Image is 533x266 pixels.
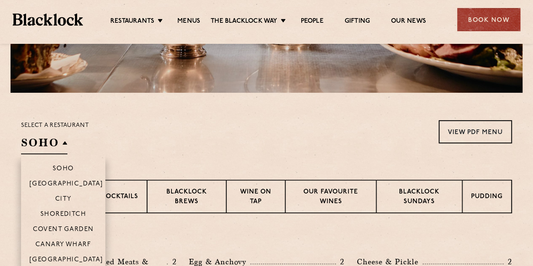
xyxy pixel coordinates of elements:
[33,226,94,234] p: Covent Garden
[101,192,138,203] p: Cocktails
[29,180,103,189] p: [GEOGRAPHIC_DATA]
[391,17,426,27] a: Our News
[211,17,277,27] a: The Blacklock Way
[13,13,83,25] img: BL_Textured_Logo-footer-cropped.svg
[21,234,512,245] h3: Pre Chop Bites
[110,17,154,27] a: Restaurants
[439,120,512,143] a: View PDF Menu
[21,135,67,154] h2: SOHO
[235,188,276,207] p: Wine on Tap
[55,196,72,204] p: City
[177,17,200,27] a: Menus
[294,188,367,207] p: Our favourite wines
[345,17,370,27] a: Gifting
[29,256,103,265] p: [GEOGRAPHIC_DATA]
[53,165,74,174] p: Soho
[156,188,217,207] p: Blacklock Brews
[385,188,453,207] p: Blacklock Sundays
[35,241,91,250] p: Canary Wharf
[300,17,323,27] a: People
[21,120,89,131] p: Select a restaurant
[471,192,503,203] p: Pudding
[457,8,520,31] div: Book Now
[40,211,86,219] p: Shoreditch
